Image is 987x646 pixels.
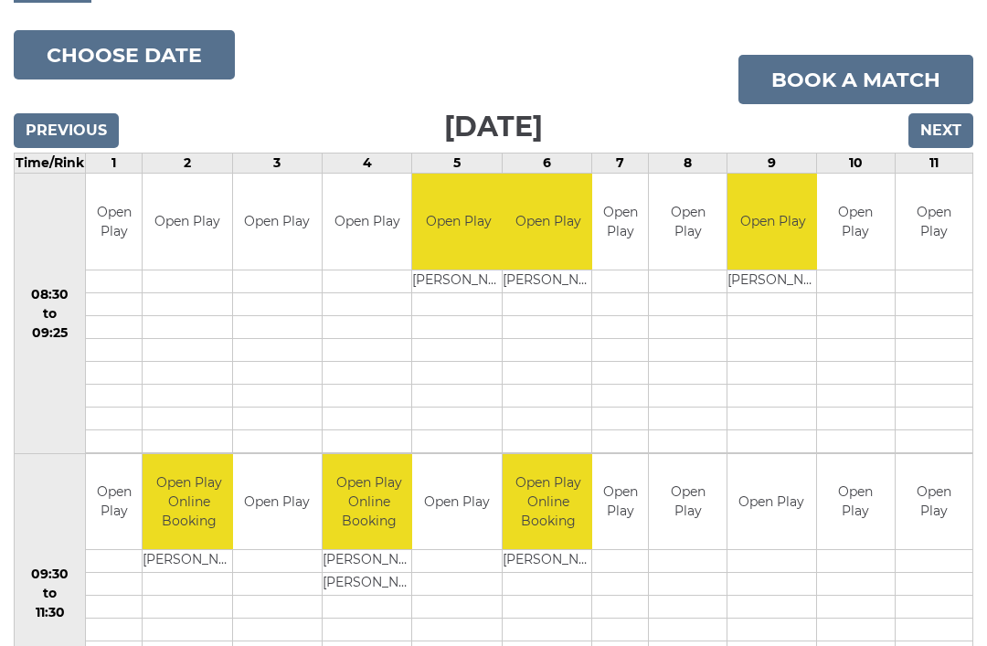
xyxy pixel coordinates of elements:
[86,174,142,270] td: Open Play
[412,174,504,270] td: Open Play
[323,573,415,596] td: [PERSON_NAME]
[895,154,973,174] td: 11
[143,550,235,573] td: [PERSON_NAME]
[86,154,143,174] td: 1
[649,454,726,550] td: Open Play
[503,174,595,270] td: Open Play
[323,550,415,573] td: [PERSON_NAME]
[143,154,232,174] td: 2
[592,454,648,550] td: Open Play
[323,154,412,174] td: 4
[323,454,415,550] td: Open Play Online Booking
[233,454,322,550] td: Open Play
[412,454,501,550] td: Open Play
[649,154,727,174] td: 8
[323,174,411,270] td: Open Play
[592,154,649,174] td: 7
[143,454,235,550] td: Open Play Online Booking
[727,154,816,174] td: 9
[908,113,973,148] input: Next
[14,113,119,148] input: Previous
[14,30,235,79] button: Choose date
[649,174,726,270] td: Open Play
[727,454,816,550] td: Open Play
[896,174,973,270] td: Open Play
[727,270,820,292] td: [PERSON_NAME]
[727,174,820,270] td: Open Play
[503,270,595,292] td: [PERSON_NAME]
[232,154,322,174] td: 3
[503,550,595,573] td: [PERSON_NAME]
[412,270,504,292] td: [PERSON_NAME]
[502,154,591,174] td: 6
[86,454,142,550] td: Open Play
[233,174,322,270] td: Open Play
[412,154,502,174] td: 5
[15,174,86,454] td: 08:30 to 09:25
[817,174,894,270] td: Open Play
[592,174,648,270] td: Open Play
[896,454,973,550] td: Open Play
[817,454,894,550] td: Open Play
[817,154,895,174] td: 10
[143,174,231,270] td: Open Play
[738,55,973,104] a: Book a match
[503,454,595,550] td: Open Play Online Booking
[15,154,86,174] td: Time/Rink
